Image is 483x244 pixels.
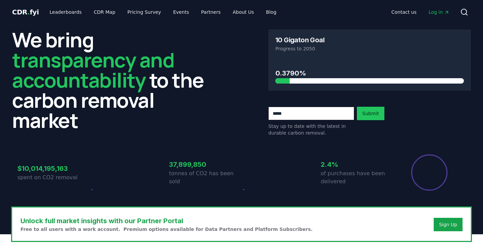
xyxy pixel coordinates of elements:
button: Submit [357,107,384,120]
p: Free to all users with a work account. Premium options available for Data Partners and Platform S... [20,226,313,233]
a: About Us [227,6,259,18]
a: Blog [261,6,282,18]
h3: 0.3790% [275,68,464,78]
h3: Unlock full market insights with our Partner Portal [20,216,313,226]
button: Sign Up [434,218,463,231]
a: Events [168,6,194,18]
p: of purchases have been delivered [321,169,393,186]
a: Leaderboards [44,6,87,18]
nav: Main [44,6,282,18]
span: transparency and accountability [12,46,174,94]
p: tonnes of CO2 has been sold [169,169,241,186]
a: Sign Up [439,221,457,228]
a: Log in [423,6,455,18]
a: CDR Map [89,6,121,18]
h3: 37,899,850 [169,159,241,169]
a: Partners [196,6,226,18]
span: CDR fyi [12,8,39,16]
h3: 10 Gigaton Goal [275,37,324,43]
div: Percentage of sales delivered [411,154,448,191]
h2: We bring to the carbon removal market [12,30,215,130]
nav: Main [386,6,455,18]
p: Progress to 2050 [275,45,464,52]
p: spent on CO2 removal [17,174,90,182]
p: Stay up to date with the latest in durable carbon removal. [268,123,354,136]
a: Pricing Survey [122,6,166,18]
h3: 2.4% [321,159,393,169]
a: CDR.fyi [12,7,39,17]
a: Contact us [386,6,422,18]
h3: $10,014,195,163 [17,163,90,174]
span: . [28,8,30,16]
span: Log in [429,9,449,15]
